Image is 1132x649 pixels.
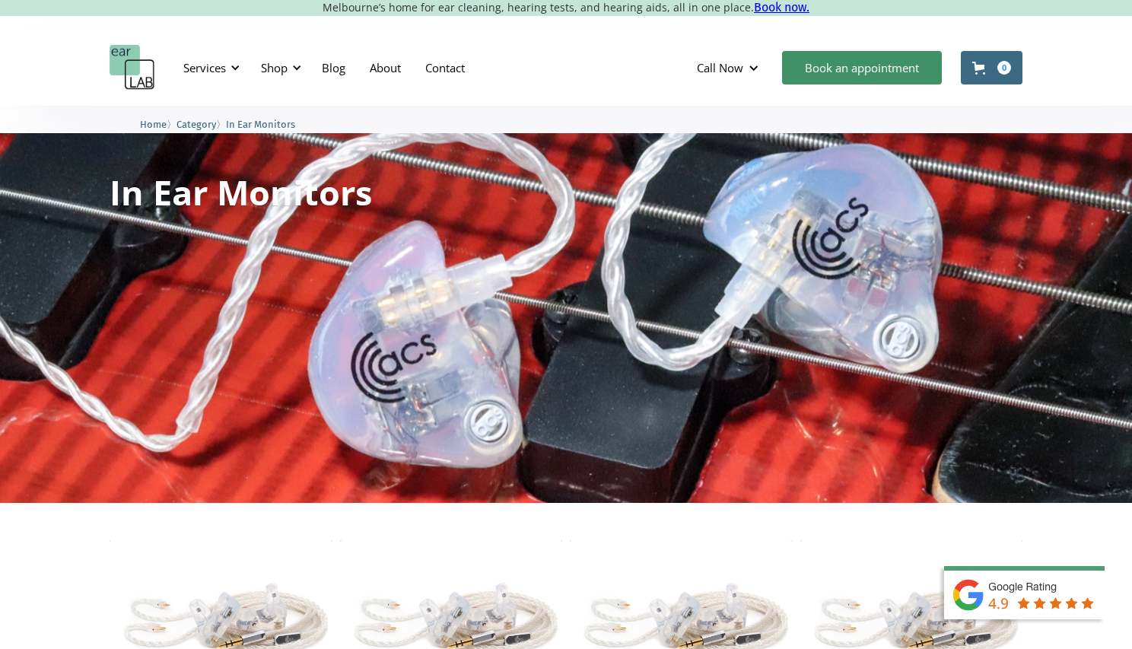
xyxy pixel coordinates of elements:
div: Shop [252,45,306,91]
div: Call Now [685,45,774,91]
a: About [358,46,413,90]
a: Blog [310,46,358,90]
a: Book an appointment [782,51,942,84]
div: Services [174,45,244,91]
span: Home [140,119,167,130]
span: Category [176,119,216,130]
li: 〉 [140,116,176,132]
div: 0 [997,61,1011,75]
a: home [110,45,155,91]
a: Category [176,116,216,131]
a: Open cart [961,51,1022,84]
div: Services [183,60,226,75]
a: Home [140,116,167,131]
li: 〉 [176,116,226,132]
a: Contact [413,46,477,90]
a: In Ear Monitors [226,116,295,131]
h1: In Ear Monitors [110,175,372,209]
div: Call Now [697,60,743,75]
div: Shop [261,60,288,75]
span: In Ear Monitors [226,119,295,130]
